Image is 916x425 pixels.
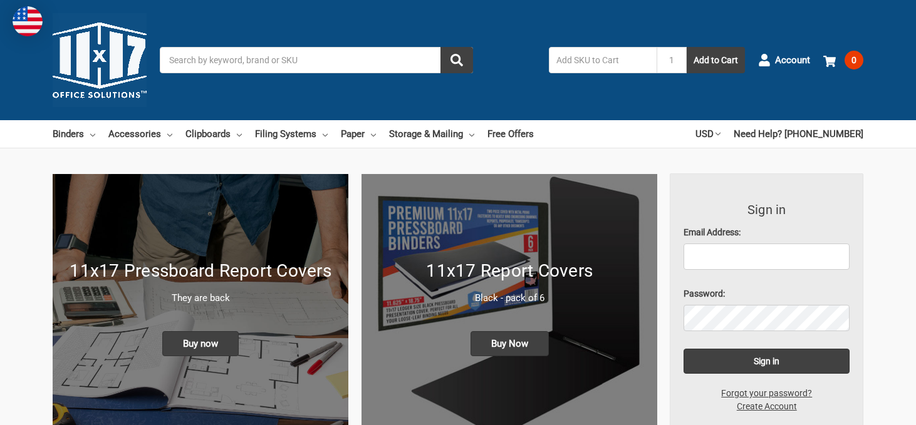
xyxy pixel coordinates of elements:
[684,349,850,374] input: Sign in
[684,226,850,239] label: Email Address:
[375,291,644,305] p: Black - pack of 6
[734,120,863,148] a: Need Help? [PHONE_NUMBER]
[53,120,95,148] a: Binders
[389,120,474,148] a: Storage & Mailing
[471,331,549,356] span: Buy Now
[375,258,644,284] h1: 11x17 Report Covers
[845,51,863,69] span: 0
[162,331,239,356] span: Buy now
[185,120,242,148] a: Clipboards
[687,47,745,73] button: Add to Cart
[53,13,147,107] img: 11x17.com
[730,400,804,413] a: Create Account
[775,53,810,68] span: Account
[487,120,534,148] a: Free Offers
[66,291,335,305] p: They are back
[714,387,819,400] a: Forgot your password?
[66,258,335,284] h1: 11x17 Pressboard Report Covers
[160,47,473,73] input: Search by keyword, brand or SKU
[684,287,850,300] label: Password:
[255,120,328,148] a: Filing Systems
[695,120,721,148] a: USD
[549,47,657,73] input: Add SKU to Cart
[341,120,376,148] a: Paper
[684,200,850,219] h3: Sign in
[13,6,43,36] img: duty and tax information for United States
[823,44,863,76] a: 0
[758,44,810,76] a: Account
[108,120,172,148] a: Accessories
